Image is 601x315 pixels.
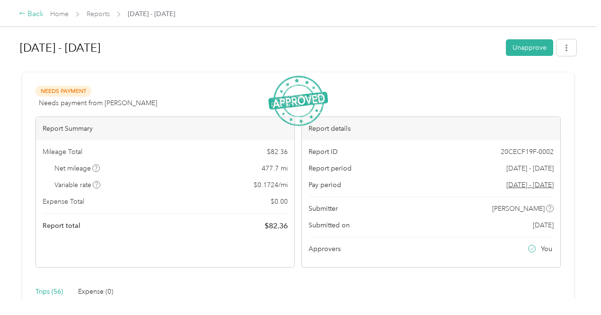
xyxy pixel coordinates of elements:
span: Report ID [309,147,338,157]
a: Home [50,10,69,18]
span: Mileage Total [43,147,82,157]
img: ApprovedStamp [268,76,328,126]
div: Trips (56) [35,287,63,297]
span: $ 0.1724 / mi [254,180,288,190]
span: Expense Total [43,197,84,207]
button: Unapprove [506,39,553,56]
span: Needs payment from [PERSON_NAME] [39,98,157,108]
div: Report details [302,117,560,140]
span: Submitter [309,204,338,214]
span: Report total [43,221,80,231]
span: $ 0.00 [271,197,288,207]
span: Approvers [309,244,341,254]
span: [DATE] - [DATE] [128,9,175,19]
span: 477.7 mi [262,163,288,173]
span: $ 82.36 [267,147,288,157]
span: [PERSON_NAME] [492,204,545,214]
span: 20CECF19F-0002 [501,147,554,157]
span: [DATE] [533,220,554,230]
span: Net mileage [54,163,100,173]
span: Needs Payment [35,86,91,97]
h1: Sep 1 - 30, 2025 [20,36,499,59]
div: Expense (0) [78,287,113,297]
span: Pay period [309,180,341,190]
span: [DATE] - [DATE] [506,163,554,173]
div: Report Summary [36,117,294,140]
a: Reports [87,10,110,18]
span: Report period [309,163,352,173]
span: You [541,244,552,254]
span: Submitted on [309,220,350,230]
div: Back [19,9,44,20]
span: Go to pay period [506,180,554,190]
span: $ 82.36 [265,220,288,232]
span: Variable rate [54,180,101,190]
iframe: Everlance-gr Chat Button Frame [548,262,601,315]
